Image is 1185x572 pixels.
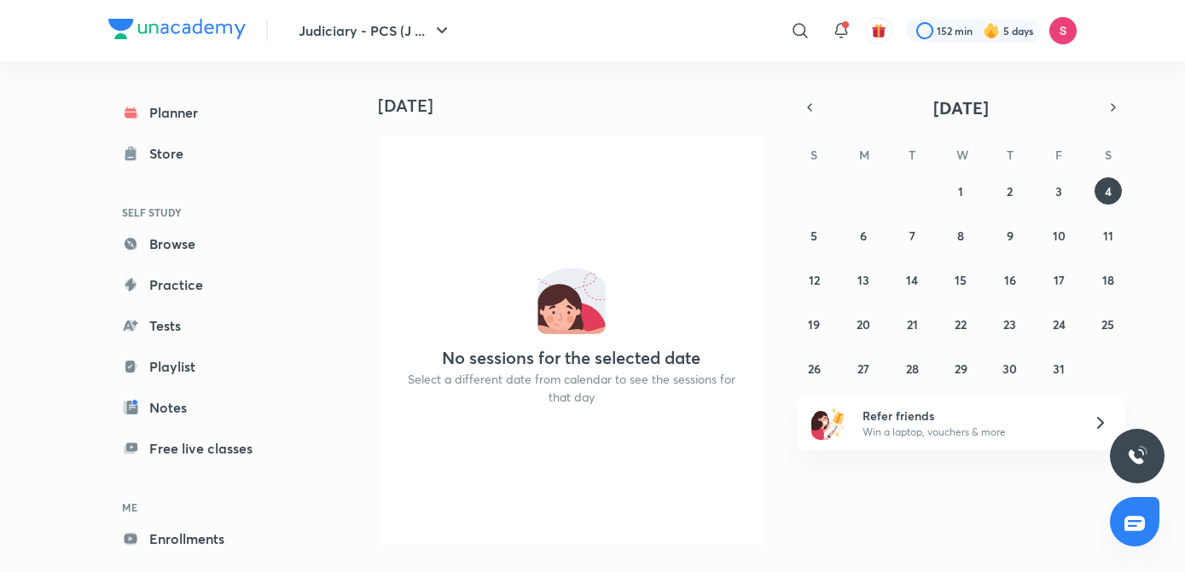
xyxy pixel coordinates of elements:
button: October 11, 2025 [1095,222,1122,249]
a: Browse [108,227,306,261]
button: October 12, 2025 [800,266,828,293]
button: October 20, 2025 [850,310,877,338]
img: referral [811,406,845,440]
button: October 3, 2025 [1045,177,1072,205]
abbr: Friday [1055,147,1062,163]
button: October 27, 2025 [850,355,877,382]
img: Sandeep Kumar [1048,16,1078,45]
img: ttu [1127,446,1147,466]
a: Notes [108,390,306,425]
abbr: October 26, 2025 [808,361,821,377]
a: Enrollments [108,522,306,556]
h4: [DATE] [378,95,779,116]
a: Company Logo [108,19,246,43]
h6: SELF STUDY [108,198,306,227]
abbr: October 4, 2025 [1105,183,1112,199]
h6: ME [108,493,306,522]
a: Free live classes [108,431,306,465]
button: October 30, 2025 [996,355,1024,382]
button: October 21, 2025 [898,310,926,338]
abbr: October 19, 2025 [808,316,820,332]
img: Company Logo [108,19,246,39]
abbr: October 30, 2025 [1002,361,1017,377]
abbr: October 12, 2025 [809,272,820,288]
abbr: October 15, 2025 [955,272,967,288]
button: October 26, 2025 [800,355,828,382]
span: [DATE] [933,96,989,119]
abbr: October 14, 2025 [906,272,918,288]
abbr: October 17, 2025 [1054,272,1065,288]
a: Planner [108,95,306,130]
abbr: Saturday [1105,147,1112,163]
abbr: Monday [859,147,869,163]
button: October 29, 2025 [947,355,974,382]
abbr: October 7, 2025 [909,228,915,244]
button: October 7, 2025 [898,222,926,249]
abbr: October 23, 2025 [1003,316,1016,332]
a: Practice [108,268,306,302]
abbr: October 21, 2025 [907,316,918,332]
button: October 22, 2025 [947,310,974,338]
h4: No sessions for the selected date [442,348,700,368]
abbr: October 13, 2025 [857,272,869,288]
abbr: October 6, 2025 [860,228,867,244]
abbr: October 29, 2025 [955,361,967,377]
img: No events [537,266,606,334]
button: October 1, 2025 [947,177,974,205]
img: streak [983,22,1000,39]
abbr: Wednesday [956,147,968,163]
abbr: October 5, 2025 [810,228,817,244]
button: October 25, 2025 [1095,310,1122,338]
a: Playlist [108,350,306,384]
button: avatar [865,17,892,44]
abbr: October 11, 2025 [1103,228,1113,244]
abbr: October 1, 2025 [958,183,963,199]
abbr: October 2, 2025 [1007,183,1013,199]
button: October 24, 2025 [1045,310,1072,338]
h6: Refer friends [863,407,1072,425]
button: October 14, 2025 [898,266,926,293]
button: October 10, 2025 [1045,222,1072,249]
button: October 4, 2025 [1095,177,1122,205]
abbr: Thursday [1007,147,1014,163]
button: October 18, 2025 [1095,266,1122,293]
abbr: October 9, 2025 [1007,228,1014,244]
abbr: October 22, 2025 [955,316,967,332]
abbr: October 27, 2025 [857,361,869,377]
div: Store [149,143,194,164]
abbr: October 28, 2025 [906,361,919,377]
a: Store [108,136,306,170]
abbr: October 24, 2025 [1053,316,1066,332]
abbr: October 18, 2025 [1102,272,1114,288]
button: October 6, 2025 [850,222,877,249]
button: October 23, 2025 [996,310,1024,338]
button: [DATE] [822,95,1101,119]
p: Select a different date from calendar to see the sessions for that day [398,370,745,406]
abbr: October 3, 2025 [1055,183,1062,199]
abbr: Tuesday [909,147,915,163]
button: October 31, 2025 [1045,355,1072,382]
button: October 13, 2025 [850,266,877,293]
button: October 9, 2025 [996,222,1024,249]
button: October 19, 2025 [800,310,828,338]
button: October 16, 2025 [996,266,1024,293]
abbr: October 8, 2025 [957,228,964,244]
button: October 28, 2025 [898,355,926,382]
button: October 15, 2025 [947,266,974,293]
abbr: October 31, 2025 [1053,361,1065,377]
abbr: October 16, 2025 [1004,272,1016,288]
img: avatar [871,23,886,38]
abbr: Sunday [810,147,817,163]
button: October 17, 2025 [1045,266,1072,293]
button: October 8, 2025 [947,222,974,249]
abbr: October 25, 2025 [1101,316,1114,332]
abbr: October 10, 2025 [1053,228,1066,244]
button: October 5, 2025 [800,222,828,249]
abbr: October 20, 2025 [857,316,870,332]
a: Tests [108,309,306,343]
button: October 2, 2025 [996,177,1024,205]
p: Win a laptop, vouchers & more [863,425,1072,440]
button: Judiciary - PCS (J ... [288,14,462,48]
